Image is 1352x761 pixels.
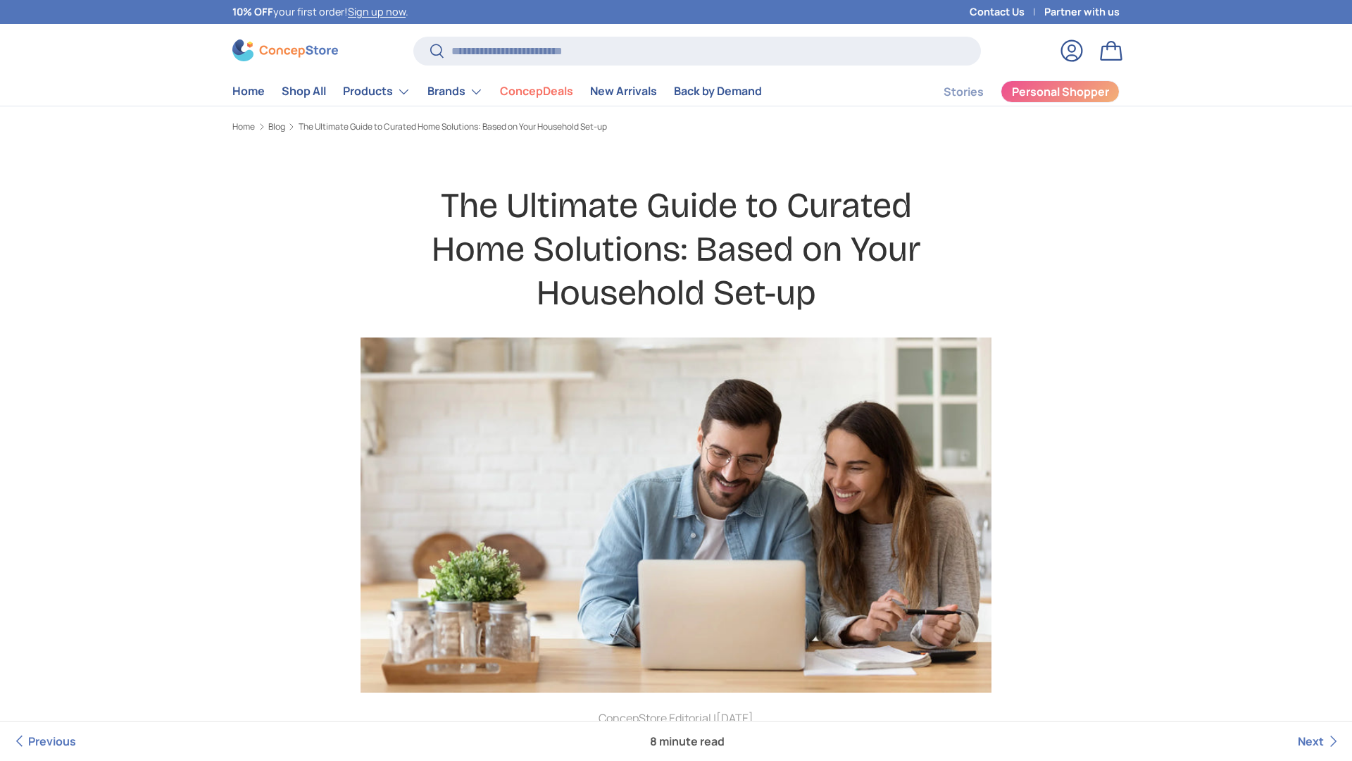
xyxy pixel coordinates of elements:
strong: 10% OFF [232,5,273,18]
a: Blog [268,123,285,131]
a: Home [232,123,255,131]
span: Next [1298,734,1324,749]
a: Stories [944,78,984,106]
a: Back by Demand [674,78,762,105]
nav: Primary [232,78,762,106]
span: Previous [28,734,76,749]
p: your first order! . [232,4,408,20]
a: ConcepDeals [500,78,573,105]
a: Products [343,78,411,106]
p: ConcepStore Editorial | [406,710,946,726]
a: Partner with us [1044,4,1120,20]
a: Shop All [282,78,326,105]
summary: Brands [419,78,492,106]
a: Brands [427,78,483,106]
a: Next [1298,722,1341,761]
a: Sign up now [348,5,406,18]
span: Personal Shopper [1012,86,1109,97]
a: Personal Shopper [1001,80,1120,103]
nav: Breadcrumbs [232,120,1120,133]
a: New Arrivals [590,78,657,105]
img: couple-planning-something-concepstore-eguide [361,338,991,693]
time: [DATE] [716,710,753,726]
h1: The Ultimate Guide to Curated Home Solutions: Based on Your Household Set-up [406,184,946,316]
img: ConcepStore [232,39,338,61]
span: 8 minute read [639,722,736,761]
a: Home [232,78,265,105]
nav: Secondary [910,78,1120,106]
summary: Products [334,78,419,106]
a: The Ultimate Guide to Curated Home Solutions: Based on Your Household Set-up [299,123,607,131]
a: Contact Us [970,4,1044,20]
a: Previous [11,722,76,761]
